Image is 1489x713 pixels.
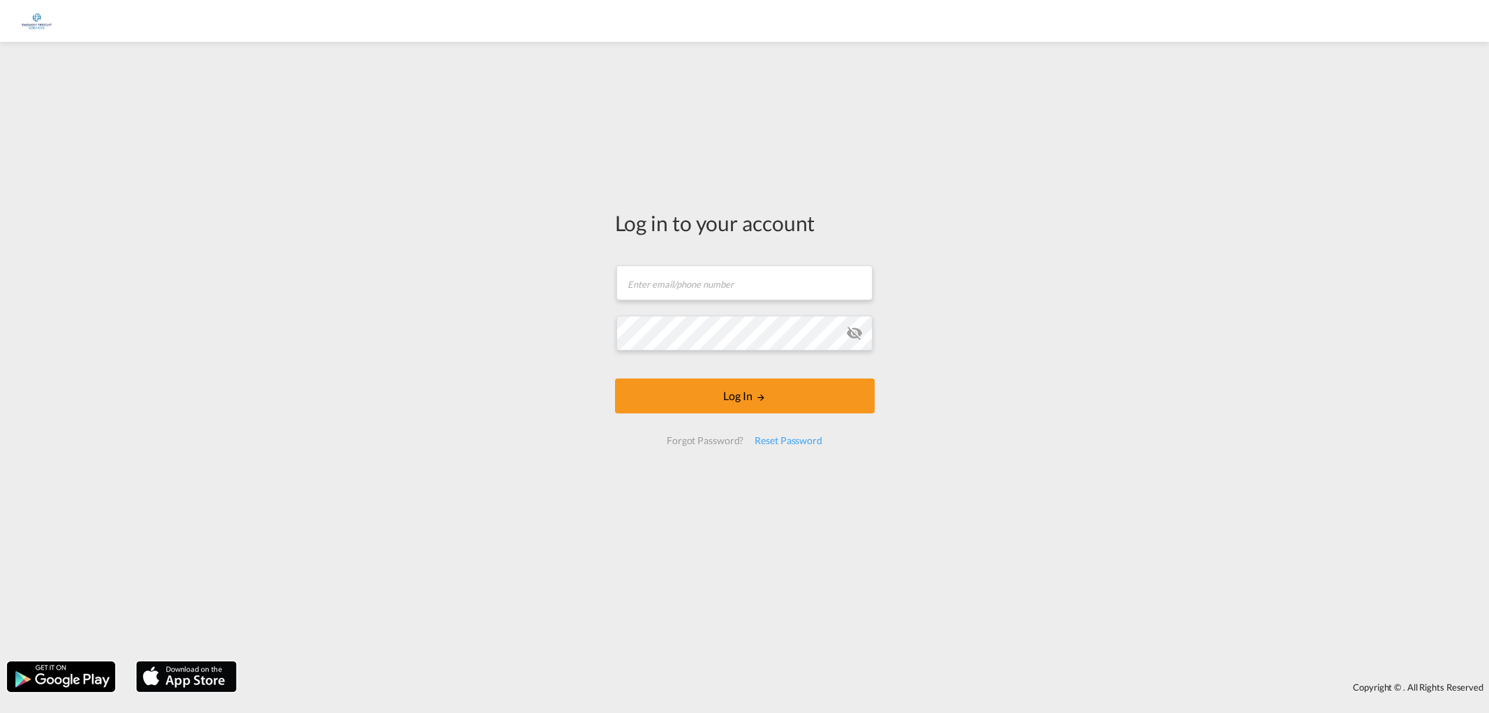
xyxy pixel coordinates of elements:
[615,378,875,413] button: LOGIN
[615,208,875,237] div: Log in to your account
[135,660,238,693] img: apple.png
[749,428,828,453] div: Reset Password
[661,428,749,453] div: Forgot Password?
[6,660,117,693] img: google.png
[616,265,873,300] input: Enter email/phone number
[244,675,1489,699] div: Copyright © . All Rights Reserved
[21,6,52,37] img: 6a2c35f0b7c411ef99d84d375d6e7407.jpg
[846,325,863,341] md-icon: icon-eye-off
